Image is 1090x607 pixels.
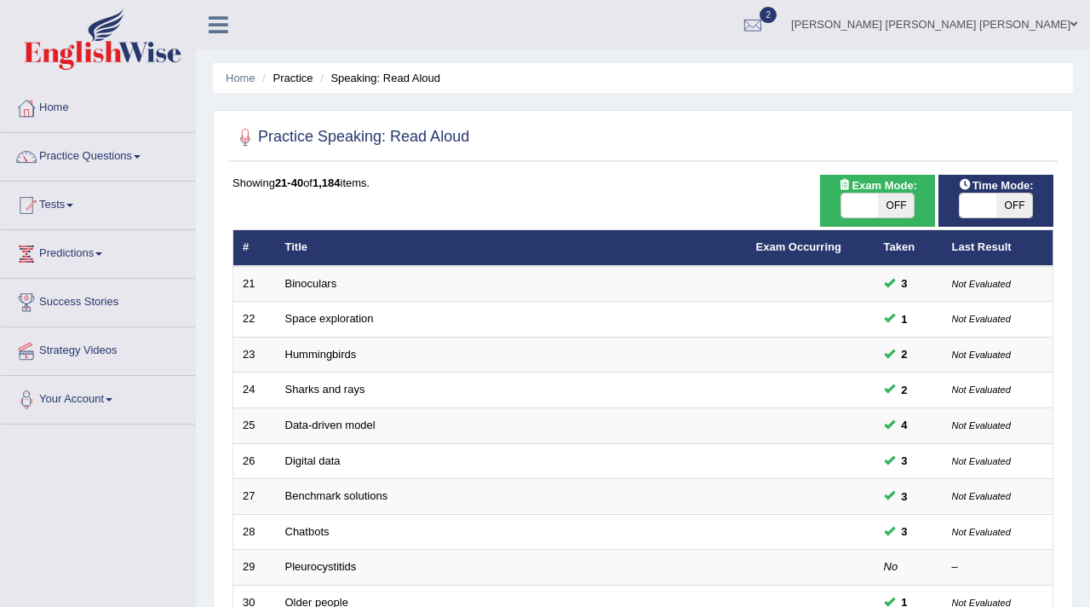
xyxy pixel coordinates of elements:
div: Showing of items. [232,175,1053,191]
th: Last Result [943,230,1053,266]
a: Practice Questions [1,133,195,176]
td: 23 [233,337,276,373]
td: 26 [233,443,276,479]
a: Tests [1,182,195,224]
a: Success Stories [1,279,195,321]
li: Speaking: Read Aloud [316,70,440,86]
a: Strategy Videos [1,327,195,370]
td: 25 [233,408,276,444]
a: Home [226,72,255,84]
small: Not Evaluated [952,350,1011,360]
span: You can still take this question [895,488,915,506]
small: Not Evaluated [952,456,1011,466]
td: 21 [233,266,276,302]
span: You can still take this question [895,416,915,434]
span: 2 [760,7,777,23]
td: 29 [233,550,276,586]
em: No [884,560,898,573]
div: – [952,559,1044,575]
b: 21-40 [275,176,303,189]
td: 22 [233,302,276,338]
a: Data-driven model [285,419,376,431]
small: Not Evaluated [952,384,1011,395]
a: Exam Occurring [756,240,841,253]
a: Pleurocystitids [285,560,357,573]
span: You can still take this question [895,381,915,399]
small: Not Evaluated [952,279,1011,289]
td: 28 [233,514,276,550]
span: You can still take this question [895,345,915,363]
a: Chatbots [285,525,330,538]
span: OFF [996,194,1033,217]
span: You can still take this question [895,275,915,292]
span: Time Mode: [952,176,1041,194]
a: Predictions [1,230,195,273]
td: 27 [233,479,276,515]
a: Space exploration [285,312,374,325]
a: Binoculars [285,277,337,290]
small: Not Evaluated [952,491,1011,501]
li: Practice [258,70,313,86]
small: Not Evaluated [952,314,1011,324]
a: Benchmark solutions [285,489,388,502]
b: 1,184 [313,176,341,189]
a: Sharks and rays [285,383,365,396]
div: Show exams occurring in exams [820,175,935,227]
th: # [233,230,276,266]
span: You can still take this question [895,310,915,328]
span: You can still take this question [895,523,915,541]
span: OFF [878,194,915,217]
a: Hummingbirds [285,348,357,361]
th: Taken [875,230,943,266]
a: Home [1,84,195,127]
th: Title [276,230,747,266]
td: 24 [233,373,276,408]
small: Not Evaluated [952,527,1011,537]
a: Your Account [1,376,195,419]
h2: Practice Speaking: Read Aloud [232,124,469,150]
span: Exam Mode: [831,176,923,194]
a: Digital data [285,454,341,467]
span: You can still take this question [895,452,915,470]
small: Not Evaluated [952,420,1011,431]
